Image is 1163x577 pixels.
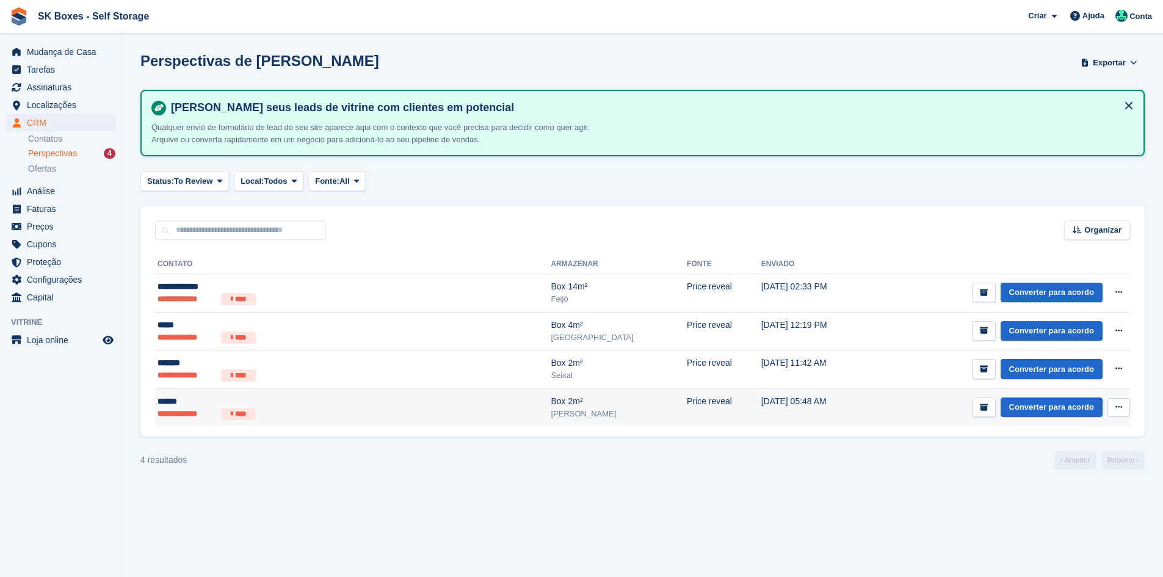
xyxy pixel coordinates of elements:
td: [DATE] 11:42 AM [761,350,870,389]
a: Próximo [1101,451,1145,470]
span: Organizar [1084,224,1121,236]
th: Fonte [687,255,761,274]
button: Local: Todos [234,171,303,191]
a: menu [6,79,115,96]
span: Vitrine [11,316,121,328]
a: menu [6,271,115,288]
div: Feijó [551,293,687,305]
th: Armazenar [551,255,687,274]
a: menu [6,43,115,60]
span: Ofertas [28,163,56,175]
div: Box 2m² [551,357,687,369]
span: Cupons [27,236,100,253]
a: menu [6,253,115,270]
span: Análise [27,183,100,200]
a: Loja de pré-visualização [101,333,115,347]
span: Tarefas [27,61,100,78]
span: Todos [264,175,287,187]
a: Perspectivas 4 [28,147,115,160]
a: menu [6,236,115,253]
a: menu [6,61,115,78]
div: Box 4m² [551,319,687,332]
span: Faturas [27,200,100,217]
span: Criar [1028,10,1046,22]
nav: Page [1052,451,1147,470]
th: Enviado [761,255,870,274]
span: Configurações [27,271,100,288]
a: Converter para acordo [1001,359,1103,379]
span: Mudança de Casa [27,43,100,60]
div: Seixal [551,369,687,382]
button: Fonte: All [308,171,366,191]
span: Loja online [27,332,100,349]
span: Status: [147,175,174,187]
td: Price reveal [687,274,761,313]
a: SK Boxes - Self Storage [33,6,154,26]
div: Box 2m² [551,395,687,408]
a: menu [6,96,115,114]
span: Conta [1129,10,1152,23]
div: [PERSON_NAME] [551,408,687,420]
button: Status: To Review [140,171,229,191]
td: Price reveal [687,350,761,389]
span: Localizações [27,96,100,114]
td: [DATE] 02:33 PM [761,274,870,313]
td: Price reveal [687,312,761,350]
span: Perspectivas [28,148,77,159]
div: 4 resultados [140,454,187,466]
span: Preços [27,218,100,235]
span: All [339,175,350,187]
a: menu [6,200,115,217]
h1: Perspectivas de [PERSON_NAME] [140,53,379,69]
span: Ajuda [1082,10,1104,22]
a: Anterior [1054,451,1096,470]
a: Converter para acordo [1001,397,1103,418]
span: Proteção [27,253,100,270]
td: [DATE] 05:48 AM [761,388,870,426]
span: CRM [27,114,100,131]
td: [DATE] 12:19 PM [761,312,870,350]
span: Exportar [1093,57,1125,69]
a: Ofertas [28,162,115,175]
a: Converter para acordo [1001,283,1103,303]
img: SK Boxes - Comercial [1115,10,1128,22]
span: To Review [174,175,212,187]
p: Qualquer envio de formulário de lead do seu site aparece aqui com o contexto que você precisa par... [151,122,609,145]
a: Converter para acordo [1001,321,1103,341]
h4: [PERSON_NAME] seus leads de vitrine com clientes em potencial [166,101,1134,115]
a: menu [6,114,115,131]
span: Assinaturas [27,79,100,96]
a: menu [6,218,115,235]
span: Capital [27,289,100,306]
a: Contatos [28,133,115,145]
span: Fonte: [315,175,339,187]
div: [GEOGRAPHIC_DATA] [551,332,687,344]
div: 4 [104,148,115,159]
div: Box 14m² [551,280,687,293]
img: stora-icon-8386f47178a22dfd0bd8f6a31ec36ba5ce8667c1dd55bd0f319d3a0aa187defe.svg [10,7,28,26]
th: Contato [155,255,551,274]
span: Local: [241,175,264,187]
a: menu [6,289,115,306]
a: menu [6,332,115,349]
a: menu [6,183,115,200]
button: Exportar [1079,53,1140,73]
td: Price reveal [687,388,761,426]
